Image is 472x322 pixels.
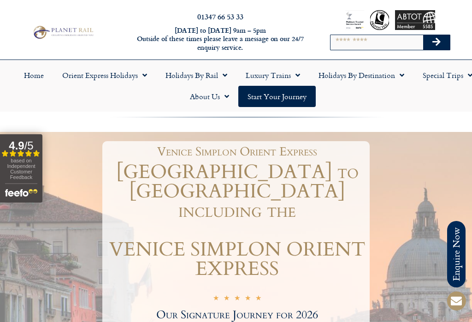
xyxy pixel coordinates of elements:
[105,162,370,279] h1: [GEOGRAPHIC_DATA] to [GEOGRAPHIC_DATA] including the VENICE SIMPLON ORIENT EXPRESS
[255,295,261,304] i: ☆
[245,295,251,304] i: ☆
[309,65,413,86] a: Holidays by Destination
[224,295,230,304] i: ☆
[128,26,313,52] h6: [DATE] to [DATE] 9am – 5pm Outside of these times please leave a message on our 24/7 enquiry serv...
[213,294,261,304] div: 5/5
[236,65,309,86] a: Luxury Trains
[156,65,236,86] a: Holidays by Rail
[234,295,240,304] i: ☆
[197,11,243,22] a: 01347 66 53 33
[109,146,365,158] h1: Venice Simplon Orient Express
[213,295,219,304] i: ☆
[53,65,156,86] a: Orient Express Holidays
[105,310,370,321] h2: Our Signature Journey for 2026
[181,86,238,107] a: About Us
[31,24,95,40] img: Planet Rail Train Holidays Logo
[423,35,450,50] button: Search
[238,86,316,107] a: Start your Journey
[15,65,53,86] a: Home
